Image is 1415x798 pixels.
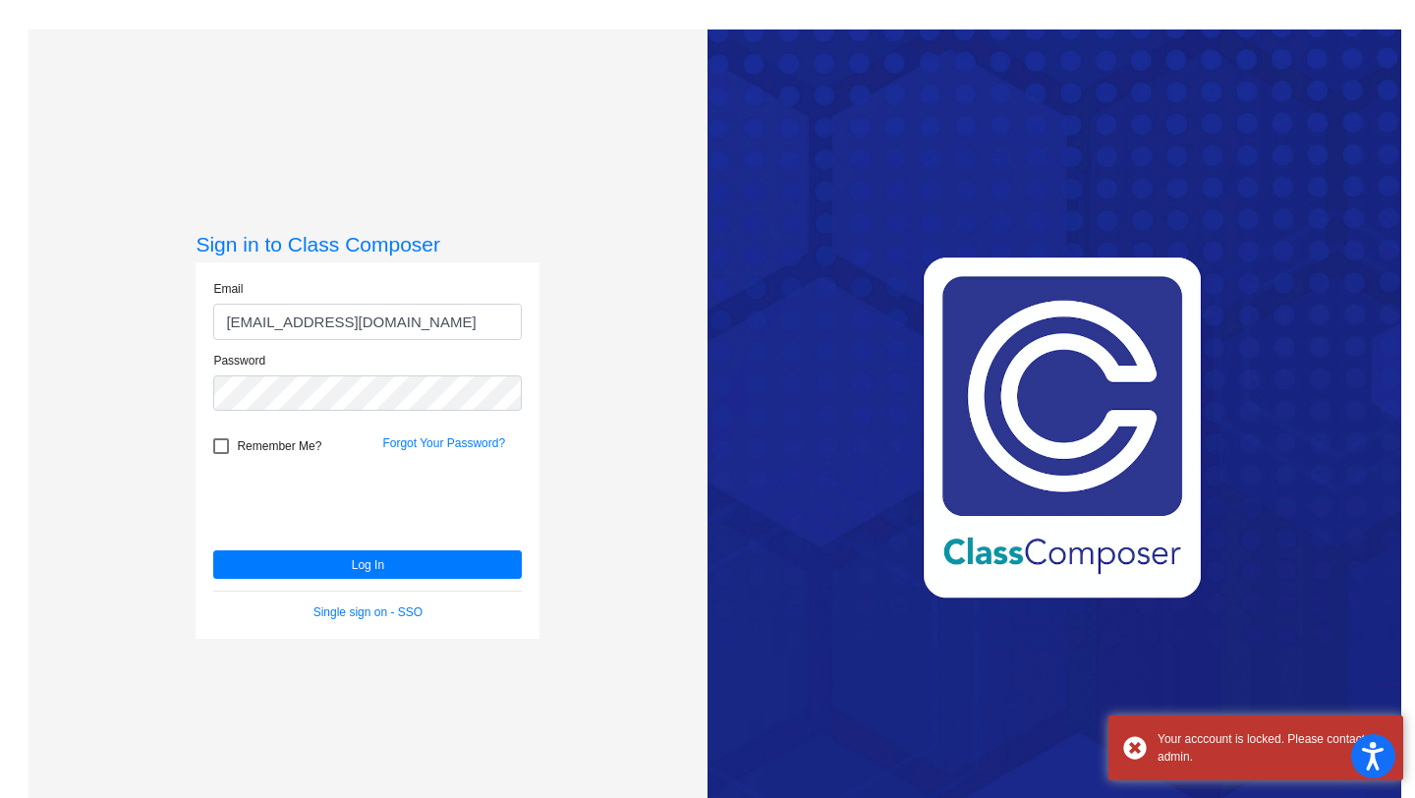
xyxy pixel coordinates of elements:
[313,605,423,619] a: Single sign on - SSO
[237,434,321,458] span: Remember Me?
[196,232,539,256] h3: Sign in to Class Composer
[213,280,243,298] label: Email
[1158,730,1388,766] div: Your acccount is locked. Please contact admin.
[213,464,512,541] iframe: reCAPTCHA
[213,550,522,579] button: Log In
[213,352,265,370] label: Password
[382,436,505,450] a: Forgot Your Password?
